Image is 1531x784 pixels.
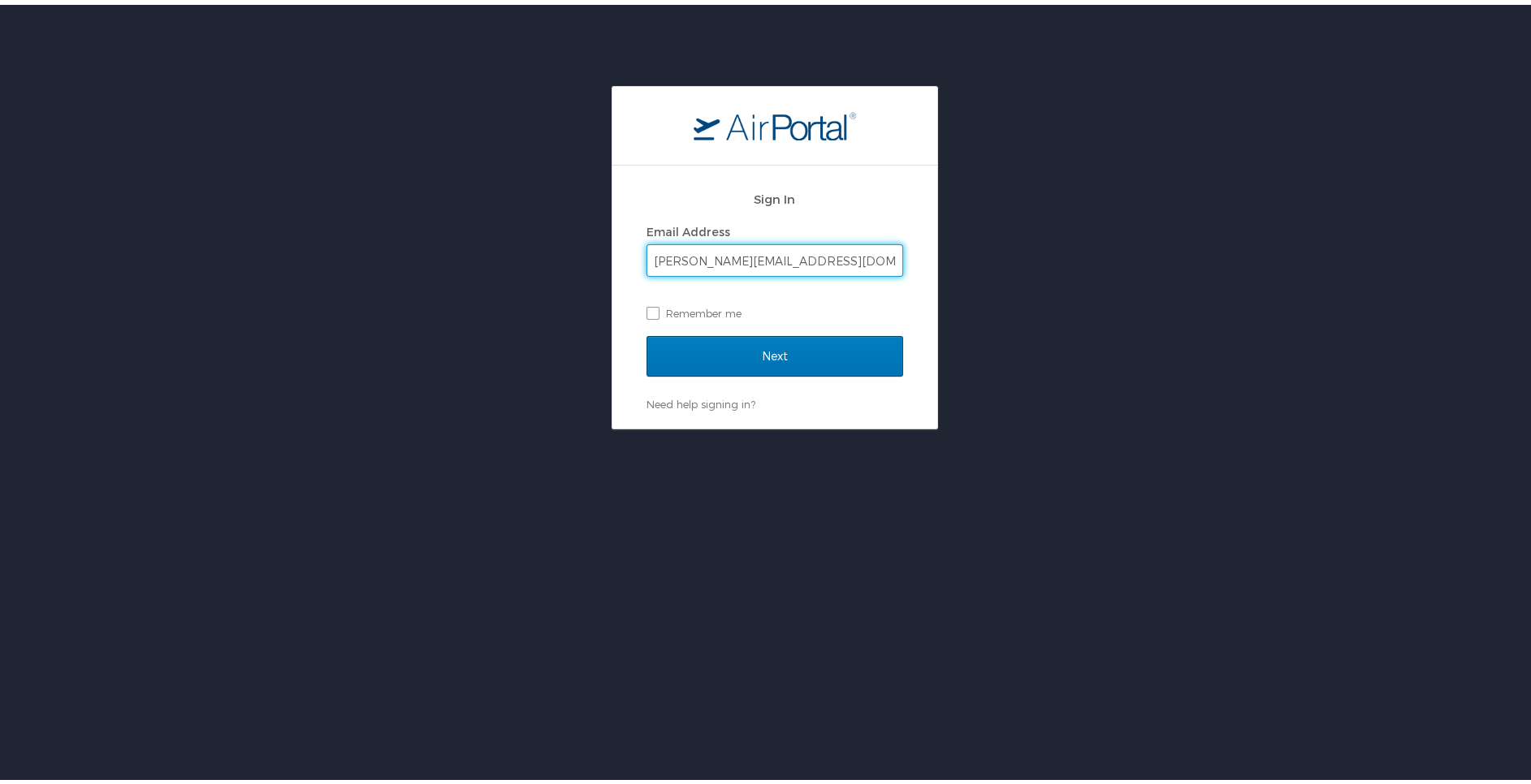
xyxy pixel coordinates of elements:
[694,106,856,136] img: logo
[647,185,903,204] h2: Sign In
[647,393,755,406] a: Need help signing in?
[647,220,730,234] label: Email Address
[647,296,903,321] label: Remember me
[647,331,903,372] input: Next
